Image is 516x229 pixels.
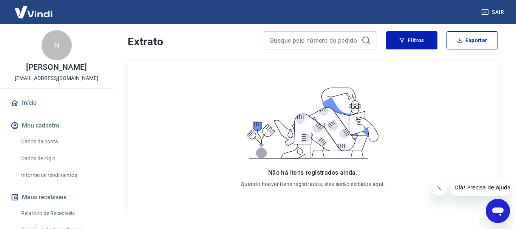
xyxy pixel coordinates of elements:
button: Meu cadastro [9,117,104,134]
button: Sair [480,5,507,19]
span: Não há itens registrados ainda. [268,169,357,176]
h4: Extrato [128,34,255,49]
img: Vindi [9,0,58,23]
button: Exportar [446,31,498,49]
button: Meus recebíveis [9,189,104,206]
iframe: Mensagem da empresa [450,179,510,196]
a: Dados da conta [18,134,104,149]
a: Informe de rendimentos [18,168,104,183]
div: N [42,30,72,60]
iframe: Fechar mensagem [432,181,447,196]
iframe: Botão para abrir a janela de mensagens [486,199,510,223]
p: Quando houver itens registrados, eles serão exibidos aqui. [241,180,385,188]
span: Olá! Precisa de ajuda? [5,5,63,11]
p: [EMAIL_ADDRESS][DOMAIN_NAME] [15,74,98,82]
a: Relatório de Recebíveis [18,206,104,221]
input: Busque pelo número do pedido [270,35,358,46]
a: Início [9,95,104,111]
p: [PERSON_NAME] [26,63,87,71]
button: Filtros [386,31,437,49]
a: Dados de login [18,151,104,166]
